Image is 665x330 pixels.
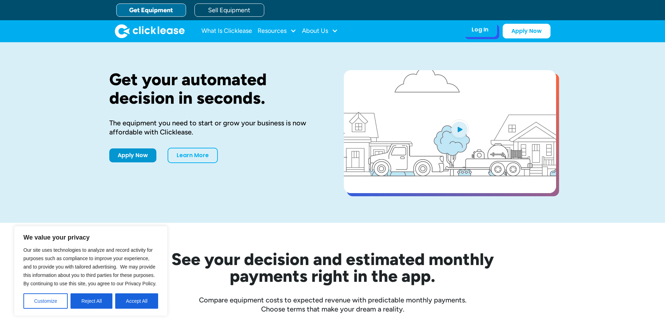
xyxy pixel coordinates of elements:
div: Resources [258,24,296,38]
div: Log In [472,26,488,33]
a: Learn More [168,148,218,163]
button: Reject All [71,293,112,309]
div: We value your privacy [14,226,168,316]
a: open lightbox [344,70,556,193]
a: Get Equipment [116,3,186,17]
a: Apply Now [503,24,551,38]
button: Customize [23,293,68,309]
div: About Us [302,24,338,38]
span: Our site uses technologies to analyze and record activity for purposes such as compliance to impr... [23,247,156,286]
a: Sell Equipment [194,3,264,17]
a: Apply Now [109,148,156,162]
p: We value your privacy [23,233,158,242]
div: Compare equipment costs to expected revenue with predictable monthly payments. Choose terms that ... [109,295,556,314]
img: Blue play button logo on a light blue circular background [450,119,469,139]
h1: Get your automated decision in seconds. [109,70,322,107]
button: Accept All [115,293,158,309]
img: Clicklease logo [115,24,185,38]
div: The equipment you need to start or grow your business is now affordable with Clicklease. [109,118,322,137]
h2: See your decision and estimated monthly payments right in the app. [137,251,528,284]
a: What Is Clicklease [201,24,252,38]
a: home [115,24,185,38]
